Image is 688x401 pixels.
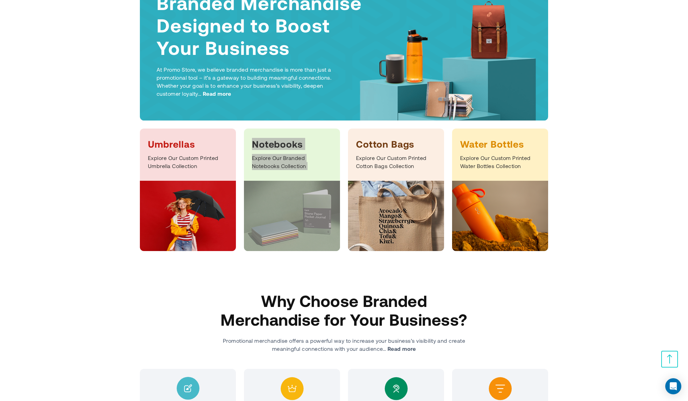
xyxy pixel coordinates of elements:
a: Umbrellas Explore Our Custom Printed Umbrella Collection [140,129,236,251]
h3: Water Bottles [460,138,540,150]
span: Promotional merchandise offers a powerful way to increase your business’s visibility and create m... [223,337,465,352]
img: Bags Category [348,181,444,251]
h2: Why Choose Branded Merchandise for Your Business? [219,291,469,329]
img: Bottles Category [452,181,548,251]
img: Umbrellas Category [140,181,236,251]
span: Read more [203,90,231,98]
a: Cotton Bags Explore Our Custom Printed Cotton Bags Collection [348,129,444,251]
p: Explore Our Custom Printed Umbrella Collection [148,154,228,170]
p: Explore Our Branded Notebooks Collection [252,154,332,170]
span: Read more [388,345,416,353]
img: Notebooks Category [244,181,340,251]
img: Wide Range of Premium Products [280,377,304,400]
p: Explore Our Custom Printed Cotton Bags Collection [356,154,436,170]
img: Expert Guidance & Support [384,377,408,400]
img: Proven Results & Lasting Impact [489,377,512,400]
h3: Notebooks [252,138,332,150]
div: Open Intercom Messenger [665,378,681,394]
p: Explore Our Custom Printed Water Bottles Collection [460,154,540,170]
h3: Cotton Bags [356,138,436,150]
img: Customised Brand Solutions [176,377,200,400]
a: Notebooks Explore Our Branded Notebooks Collection [244,129,340,251]
h3: Umbrellas [148,138,228,150]
a: Water Bottles Explore Our Custom Printed Water Bottles Collection [452,129,548,251]
span: At Promo Store, we believe branded merchandise is more than just a promotional tool – it’s a gate... [157,66,331,97]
